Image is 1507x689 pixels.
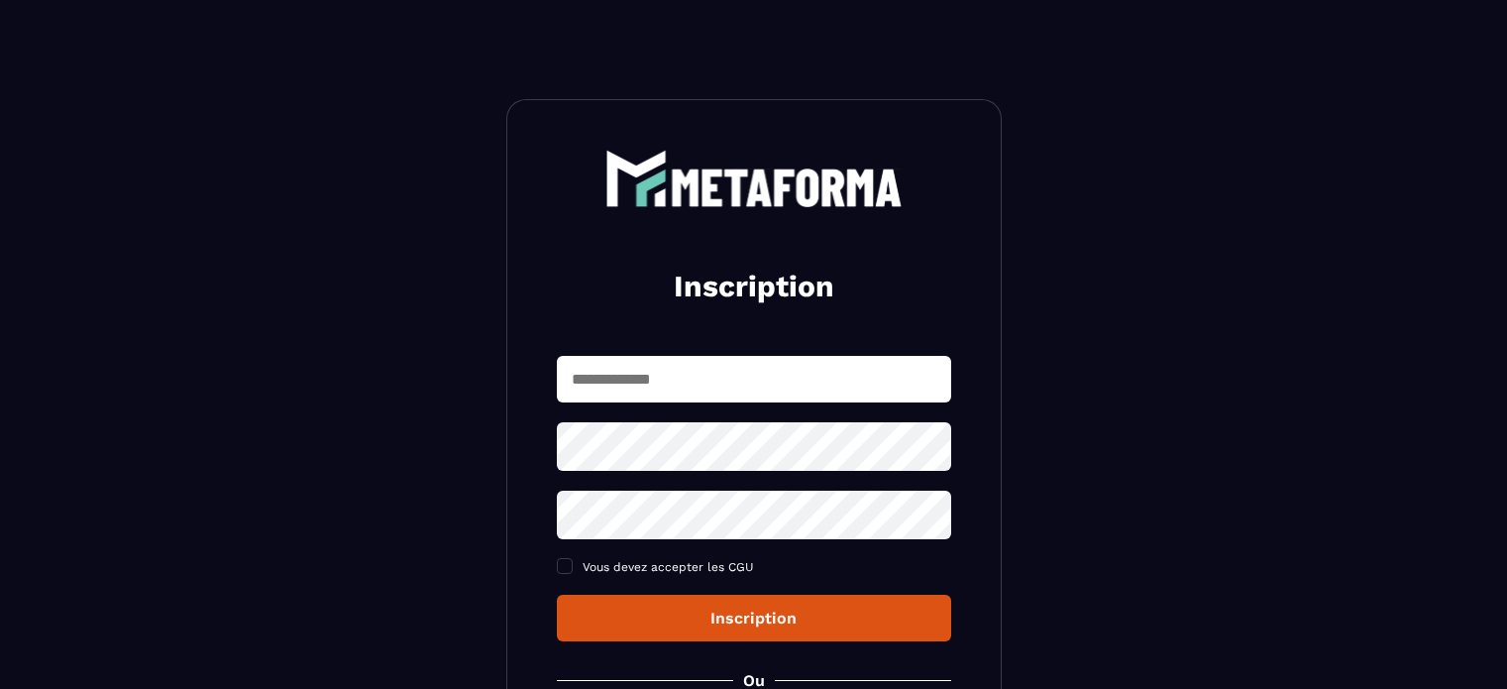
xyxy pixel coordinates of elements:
h2: Inscription [581,267,927,306]
button: Inscription [557,595,951,641]
span: Vous devez accepter les CGU [583,560,754,574]
img: logo [605,150,903,207]
a: logo [557,150,951,207]
div: Inscription [573,609,935,628]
